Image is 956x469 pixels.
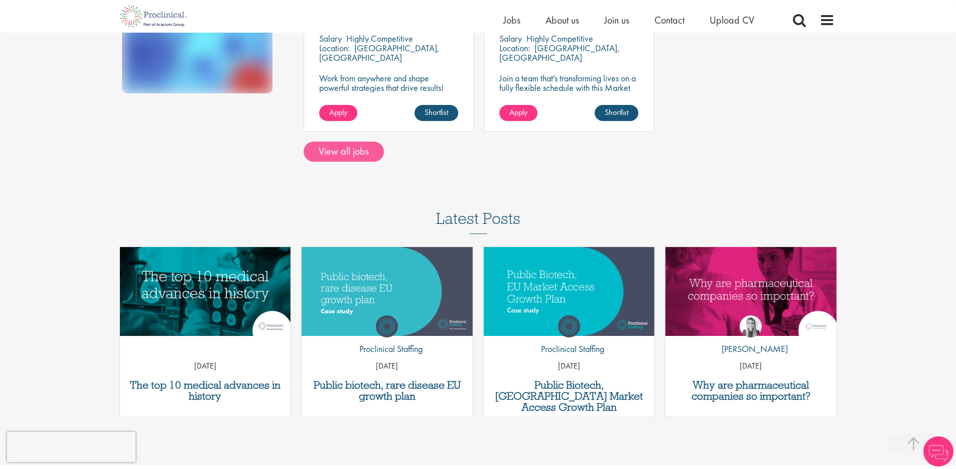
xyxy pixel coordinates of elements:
p: [PERSON_NAME] [714,342,788,356]
a: Public Biotech, [GEOGRAPHIC_DATA] Market Access Growth Plan [489,380,650,413]
a: Why are pharmaceutical companies so important? [670,380,832,402]
a: Contact [654,14,685,27]
img: Proclinical Staffing [558,315,580,337]
img: Proclinical Staffing [376,315,398,337]
span: Apply [509,107,527,118]
span: Location: [319,42,350,54]
p: [GEOGRAPHIC_DATA], [GEOGRAPHIC_DATA] [499,42,620,63]
p: [DATE] [484,361,655,372]
a: Link to a post [665,247,837,336]
span: Location: [499,42,530,54]
p: [DATE] [302,361,473,372]
span: Salary [319,33,342,44]
img: Hannah Burke [740,315,762,337]
a: Shortlist [595,105,638,121]
a: Apply [499,105,537,121]
iframe: reCAPTCHA [7,432,135,462]
a: Shortlist [415,105,458,121]
a: View all jobs [304,142,384,162]
p: [GEOGRAPHIC_DATA], [GEOGRAPHIC_DATA] [319,42,440,63]
p: [DATE] [120,361,291,372]
img: Top 10 medical advances in history [120,247,291,336]
p: Highly Competitive [346,33,413,44]
a: Join us [604,14,629,27]
a: Link to a post [302,247,473,336]
span: Apply [329,107,347,118]
p: Work from anywhere and shape powerful strategies that drive results! Enjoy the freedom of remote ... [319,73,458,111]
a: Jobs [503,14,520,27]
h3: Latest Posts [436,210,520,234]
a: Proclinical Staffing Proclinical Staffing [352,315,423,361]
a: Hannah Burke [PERSON_NAME] [714,315,788,361]
p: Proclinical Staffing [533,342,604,356]
a: Proclinical Staffing Proclinical Staffing [533,315,604,361]
p: [DATE] [665,361,837,372]
p: Highly Competitive [526,33,593,44]
img: Chatbot [923,436,953,466]
a: Public biotech, rare disease EU growth plan [307,380,468,402]
a: Apply [319,105,357,121]
a: About us [545,14,579,27]
a: Link to a post [484,247,655,336]
span: Salary [499,33,522,44]
a: Link to a post [120,247,291,336]
a: Upload CV [710,14,754,27]
a: The top 10 medical advances in history [125,380,286,402]
p: Proclinical Staffing [352,342,423,356]
p: Join a team that's transforming lives on a fully flexible schedule with this Market Access Manage... [499,73,638,102]
img: Public biotech, rare disease EU growth plan thumbnail [302,247,473,336]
